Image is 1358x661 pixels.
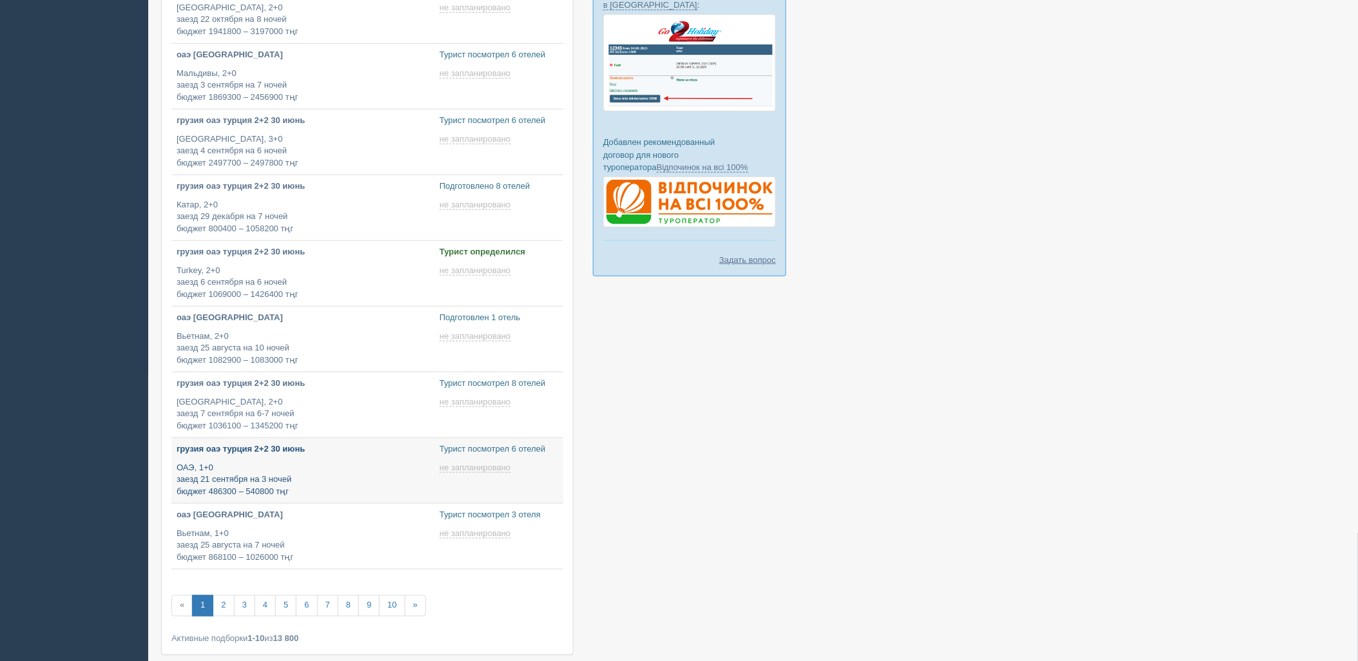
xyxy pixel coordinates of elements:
a: Відпочинок на всі 100% [657,162,748,173]
a: 5 [275,595,296,617]
p: Мальдивы, 2+0 заезд 3 сентября на 7 ночей бюджет 1869300 – 2456900 тңг [177,68,429,104]
a: оаэ [GEOGRAPHIC_DATA] Мальдивы, 2+0заезд 3 сентября на 7 ночейбюджет 1869300 – 2456900 тңг [171,44,434,109]
a: не запланировано [440,463,513,473]
p: Катар, 2+0 заезд 29 декабря на 7 ночей бюджет 800400 – 1058200 тңг [177,199,429,235]
a: 6 [296,595,317,617]
b: 1-10 [247,634,264,644]
a: грузия оаэ турция 2+2 30 июнь [GEOGRAPHIC_DATA], 3+0заезд 4 сентября на 6 ночейбюджет 2497700 – 2... [171,110,434,175]
p: Turkey, 2+0 заезд 6 сентября на 6 ночей бюджет 1069000 – 1426400 тңг [177,265,429,301]
p: оаэ [GEOGRAPHIC_DATA] [177,509,429,521]
a: грузия оаэ турция 2+2 30 июнь ОАЭ, 1+0заезд 21 сентября на 3 ночейбюджет 486300 – 540800 тңг [171,438,434,503]
a: не запланировано [440,68,513,79]
p: Турист посмотрел 3 отеля [440,509,558,521]
b: 13 800 [273,634,299,644]
p: Турист посмотрел 6 отелей [440,115,558,127]
a: 2 [213,595,234,617]
a: не запланировано [440,134,513,144]
a: не запланировано [440,397,513,407]
span: не запланировано [440,265,510,276]
a: 1 [192,595,213,617]
a: грузия оаэ турция 2+2 30 июнь Катар, 2+0заезд 29 декабря на 7 ночейбюджет 800400 – 1058200 тңг [171,175,434,240]
p: Турист посмотрел 8 отелей [440,378,558,390]
p: оаэ [GEOGRAPHIC_DATA] [177,49,429,61]
p: грузия оаэ турция 2+2 30 июнь [177,180,429,193]
p: Турист посмотрел 6 отелей [440,49,558,61]
p: [GEOGRAPHIC_DATA], 3+0 заезд 4 сентября на 6 ночей бюджет 2497700 – 2497800 тңг [177,133,429,169]
span: не запланировано [440,528,510,539]
a: 3 [234,595,255,617]
span: не запланировано [440,397,510,407]
a: Задать вопрос [719,254,776,266]
a: 7 [317,595,338,617]
a: оаэ [GEOGRAPHIC_DATA] Вьетнам, 2+0заезд 25 августа на 10 ночейбюджет 1082900 – 1083000 тңг [171,307,434,372]
img: %D0%B4%D0%BE%D0%B3%D0%BE%D0%B2%D1%96%D1%80-%D0%B2%D1%96%D0%B4%D0%BF%D0%BE%D1%87%D0%B8%D0%BD%D0%BE... [603,177,776,228]
p: [GEOGRAPHIC_DATA], 2+0 заезд 7 сентября на 6-7 ночей бюджет 1036100 – 1345200 тңг [177,396,429,432]
p: Добавлен рекомендованный договор для нового туроператора [603,136,776,173]
p: грузия оаэ турция 2+2 30 июнь [177,246,429,258]
a: оаэ [GEOGRAPHIC_DATA] Вьетнам, 1+0заезд 25 августа на 7 ночейбюджет 868100 – 1026000 тңг [171,504,434,569]
a: не запланировано [440,265,513,276]
p: Вьетнам, 2+0 заезд 25 августа на 10 ночей бюджет 1082900 – 1083000 тңг [177,330,429,367]
a: не запланировано [440,528,513,539]
a: 8 [338,595,359,617]
a: не запланировано [440,3,513,13]
a: 4 [255,595,276,617]
span: не запланировано [440,331,510,341]
span: « [171,595,193,617]
a: 9 [358,595,380,617]
p: грузия оаэ турция 2+2 30 июнь [177,378,429,390]
p: Подготовлен 1 отель [440,312,558,324]
p: оаэ [GEOGRAPHIC_DATA] [177,312,429,324]
span: не запланировано [440,200,510,210]
span: не запланировано [440,134,510,144]
p: Вьетнам, 1+0 заезд 25 августа на 7 ночей бюджет 868100 – 1026000 тңг [177,528,429,564]
p: грузия оаэ турция 2+2 30 июнь [177,115,429,127]
span: не запланировано [440,3,510,13]
p: Подготовлено 8 отелей [440,180,558,193]
p: Турист определился [440,246,558,258]
p: ОАЭ, 1+0 заезд 21 сентября на 3 ночей бюджет 486300 – 540800 тңг [177,462,429,498]
a: грузия оаэ турция 2+2 30 июнь Turkey, 2+0заезд 6 сентября на 6 ночейбюджет 1069000 – 1426400 тңг [171,241,434,306]
div: Активные подборки из [171,633,563,645]
span: не запланировано [440,68,510,79]
a: не запланировано [440,200,513,210]
a: 10 [379,595,405,617]
a: » [405,595,426,617]
p: [GEOGRAPHIC_DATA], 2+0 заезд 22 октября на 8 ночей бюджет 1941800 – 3197000 тңг [177,2,429,38]
span: не запланировано [440,463,510,473]
a: грузия оаэ турция 2+2 30 июнь [GEOGRAPHIC_DATA], 2+0заезд 7 сентября на 6-7 ночейбюджет 1036100 –... [171,372,434,437]
a: не запланировано [440,331,513,341]
p: грузия оаэ турция 2+2 30 июнь [177,443,429,455]
img: go2holiday-bookings-crm-for-travel-agency.png [603,14,776,111]
p: Турист посмотрел 6 отелей [440,443,558,455]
